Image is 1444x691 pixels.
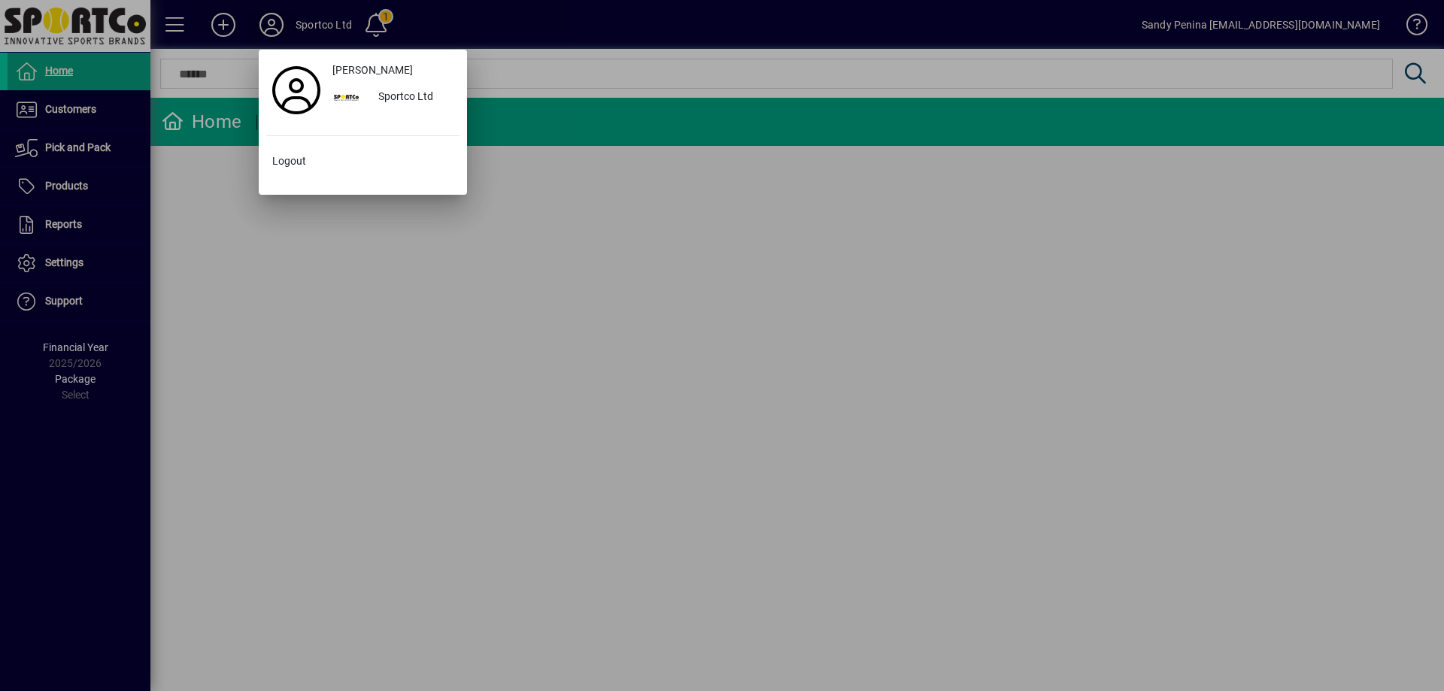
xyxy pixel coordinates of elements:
button: Logout [266,148,460,175]
span: [PERSON_NAME] [332,62,413,78]
a: [PERSON_NAME] [326,57,460,84]
a: Profile [266,77,326,104]
span: Logout [272,153,306,169]
button: Sportco Ltd [326,84,460,111]
div: Sportco Ltd [366,84,460,111]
